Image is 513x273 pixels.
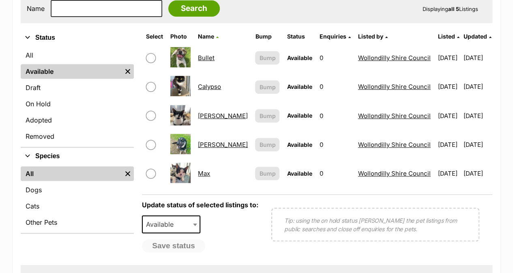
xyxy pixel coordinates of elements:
[287,54,312,61] span: Available
[168,0,220,17] input: Search
[198,141,248,148] a: [PERSON_NAME]
[435,73,463,101] td: [DATE]
[255,51,279,64] button: Bump
[287,170,312,177] span: Available
[435,159,463,187] td: [DATE]
[143,30,166,43] th: Select
[143,219,182,230] span: Available
[464,33,487,40] span: Updated
[142,215,200,233] span: Available
[358,83,431,90] a: Wollondilly Shire Council
[21,113,134,127] a: Adopted
[259,169,275,178] span: Bump
[438,33,455,40] span: Listed
[198,83,221,90] a: Calypso
[316,159,354,187] td: 0
[435,102,463,130] td: [DATE]
[259,112,275,120] span: Bump
[198,33,219,40] a: Name
[435,44,463,72] td: [DATE]
[464,102,492,130] td: [DATE]
[142,201,258,209] label: Update status of selected listings to:
[259,140,275,149] span: Bump
[255,138,279,151] button: Bump
[435,131,463,159] td: [DATE]
[21,199,134,213] a: Cats
[21,151,134,161] button: Species
[21,215,134,230] a: Other Pets
[21,32,134,43] button: Status
[287,83,312,90] span: Available
[259,83,275,91] span: Bump
[464,159,492,187] td: [DATE]
[21,166,122,181] a: All
[27,5,45,12] label: Name
[255,167,279,180] button: Bump
[198,54,215,62] a: Bullet
[21,183,134,197] a: Dogs
[358,112,431,120] a: Wollondilly Shire Council
[283,30,315,43] th: Status
[316,73,354,101] td: 0
[21,97,134,111] a: On Hold
[252,30,283,43] th: Bump
[255,109,279,123] button: Bump
[438,33,459,40] a: Listed
[122,166,134,181] a: Remove filter
[21,48,134,62] a: All
[316,44,354,72] td: 0
[142,239,205,252] button: Save status
[259,54,275,62] span: Bump
[284,216,466,233] p: Tip: using the on hold status [PERSON_NAME] the pet listings from public searches and close off e...
[316,131,354,159] td: 0
[167,30,194,43] th: Photo
[358,33,388,40] a: Listed by
[198,33,214,40] span: Name
[198,170,210,177] a: Max
[122,64,134,79] a: Remove filter
[448,6,459,12] strong: all 5
[320,33,351,40] a: Enquiries
[358,141,431,148] a: Wollondilly Shire Council
[358,170,431,177] a: Wollondilly Shire Council
[255,80,279,94] button: Bump
[464,73,492,101] td: [DATE]
[21,80,134,95] a: Draft
[198,112,248,120] a: [PERSON_NAME]
[358,54,431,62] a: Wollondilly Shire Council
[287,112,312,119] span: Available
[287,141,312,148] span: Available
[464,131,492,159] td: [DATE]
[464,33,492,40] a: Updated
[423,6,478,12] span: Displaying Listings
[21,64,122,79] a: Available
[464,44,492,72] td: [DATE]
[21,129,134,144] a: Removed
[320,33,346,40] span: translation missing: en.admin.listings.index.attributes.enquiries
[358,33,383,40] span: Listed by
[21,165,134,233] div: Species
[21,46,134,147] div: Status
[316,102,354,130] td: 0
